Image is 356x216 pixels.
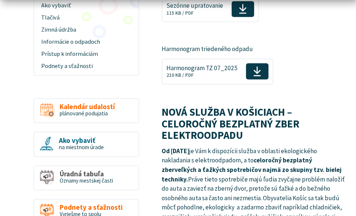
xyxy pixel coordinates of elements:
[162,105,299,142] span: NOVÁ SLUŽBA V KOŠICIACH – CELOROČNÝ BEZPLATNÝ ZBER ELEKTROODPADU
[166,10,194,16] span: 115 KB / PDF
[166,72,194,78] span: 210 KB / PDF
[41,24,131,36] span: Zimná údržba
[34,165,139,191] a: Úradná tabuľa Oznamy mestskej časti
[41,12,131,24] span: Tlačivá
[34,98,139,123] a: Kalendár udalostí plánované podujatia
[162,44,345,54] p: Harmonogram triedeného odpadu
[41,48,131,60] span: Prístup k informáciám
[59,144,104,151] span: na miestnom úrade
[60,177,113,184] span: Oznamy mestskej časti
[166,65,237,72] span: Harmonogram TZ 07_2025
[162,147,189,155] strong: Od [DATE]
[41,36,131,48] span: Informácie o odpadoch
[60,170,113,178] span: Úradná tabuľa
[37,60,136,72] a: Podnety a sťažnosti
[60,103,115,111] span: Kalendár udalostí
[37,48,136,60] a: Prístup k informáciám
[162,166,342,183] strong: veľkých a ťažkých spotrebičov najmä zo skupiny tzv. bielej techniky.
[37,12,136,24] a: Tlačivá
[162,156,312,174] strong: celoročný bezplatný zber
[60,204,123,211] span: Podnety a sťažnosti
[37,36,136,48] a: Informácie o odpadoch
[59,137,104,144] span: Ako vybaviť
[41,60,131,72] span: Podnety a sťažnosti
[166,2,223,9] span: Sezónne upratovanie
[162,58,273,84] a: Harmonogram TZ 07_2025210 KB / PDF
[60,110,108,117] span: plánované podujatia
[37,24,136,36] a: Zimná údržba
[34,132,139,157] a: Ako vybaviť na miestnom úrade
